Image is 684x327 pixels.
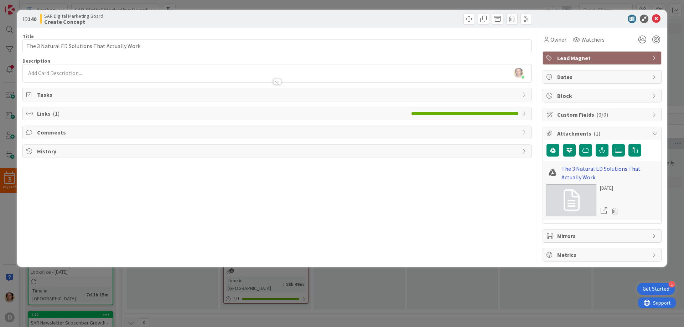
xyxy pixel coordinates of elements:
[44,19,103,25] b: Create Concept
[600,184,621,192] div: [DATE]
[596,111,608,118] span: ( 0/0 )
[557,73,648,81] span: Dates
[22,15,36,23] span: ID
[22,39,532,52] input: type card name here...
[557,110,648,119] span: Custom Fields
[557,54,648,62] span: Lead Magnet
[44,13,103,19] span: SAR Digital Marketing Board
[600,206,608,216] a: Open
[22,33,34,39] label: Title
[557,129,648,138] span: Attachments
[53,110,59,117] span: ( 1 )
[550,35,566,44] span: Owner
[637,283,675,295] div: Open Get Started checklist, remaining modules: 1
[594,130,600,137] span: ( 1 )
[581,35,605,44] span: Watchers
[22,58,50,64] span: Description
[37,147,518,155] span: History
[643,285,669,292] div: Get Started
[557,91,648,100] span: Block
[37,128,518,137] span: Comments
[669,281,675,288] div: 1
[37,109,408,118] span: Links
[15,1,32,10] span: Support
[514,68,524,78] img: 1Ol1I4EqlztBw9wu105dBxD3jTh8plql.jpg
[557,232,648,240] span: Mirrors
[37,90,518,99] span: Tasks
[557,250,648,259] span: Metrics
[28,15,36,22] b: 140
[561,164,658,181] a: The 3 Natural ED Solutions That Actually Work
